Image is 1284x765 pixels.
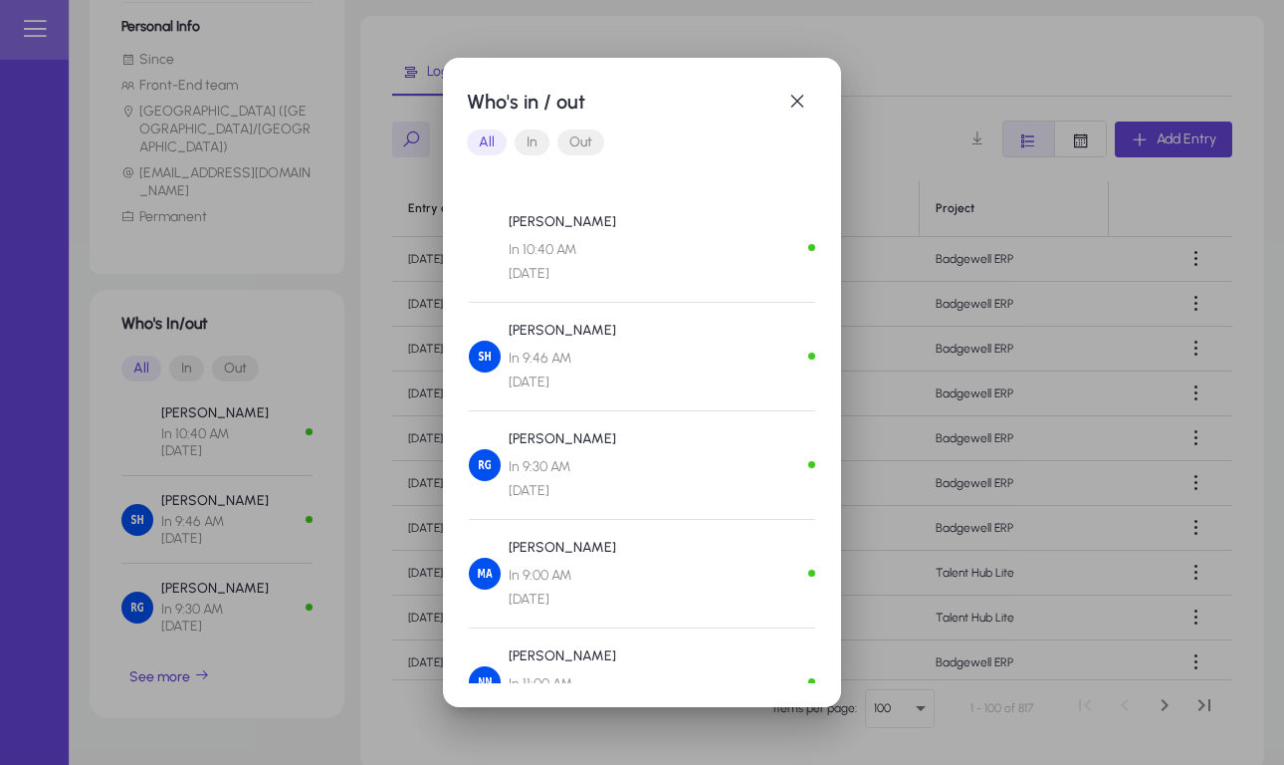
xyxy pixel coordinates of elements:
p: [PERSON_NAME] [509,427,616,451]
p: [PERSON_NAME] [509,536,616,560]
span: In 9:30 AM [DATE] [509,455,616,503]
p: [PERSON_NAME] [509,319,616,343]
span: In 9:00 AM [DATE] [509,564,616,612]
img: Mohamed AbdelNasser [469,558,501,590]
img: Ramez Garas [469,449,501,481]
img: Mahmoud Samy [469,232,501,264]
button: All [467,129,507,155]
span: In 10:40 AM [DATE] [509,238,616,286]
span: In 9:46 AM [DATE] [509,347,616,394]
span: In 11:00 AM [DATE] [509,672,616,720]
img: Nehal Nehad [469,666,501,698]
p: [PERSON_NAME] [509,644,616,668]
p: [PERSON_NAME] [509,210,616,234]
h1: Who's in / out [467,86,777,118]
img: Salma Hany [469,341,501,373]
mat-button-toggle-group: Font Style [467,123,817,162]
button: Out [557,129,604,155]
button: In [515,129,549,155]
